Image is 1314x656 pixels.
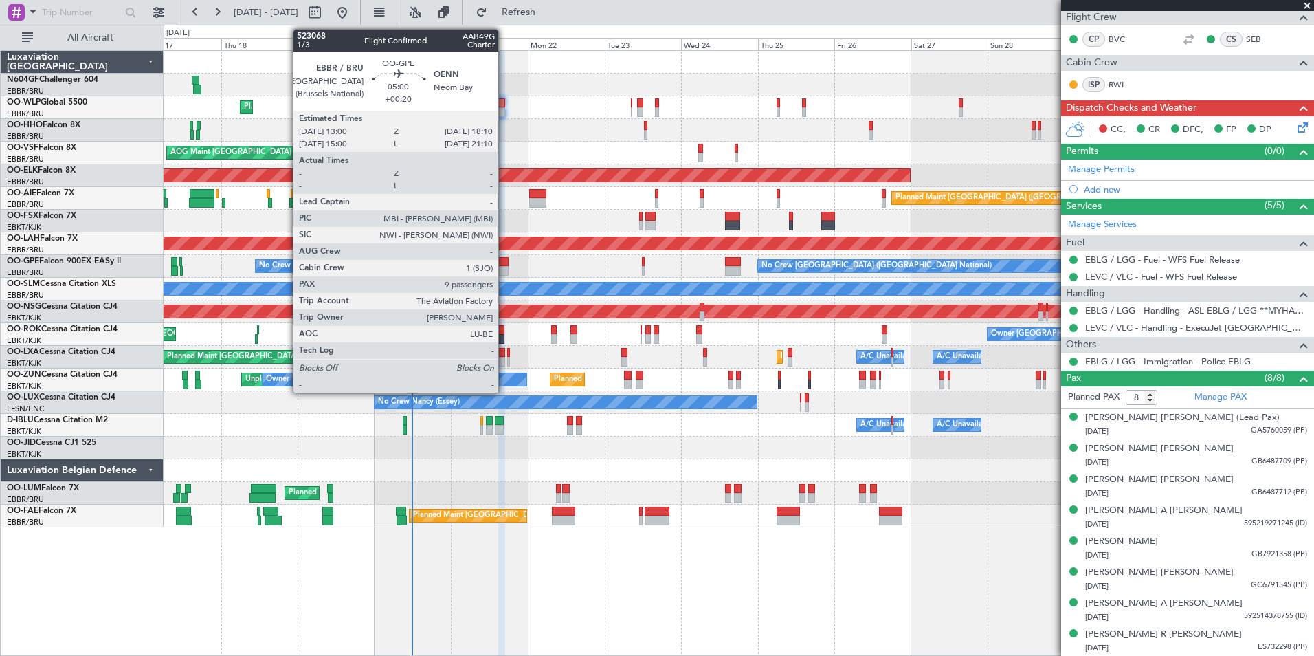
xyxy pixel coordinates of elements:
[234,6,298,19] span: [DATE] - [DATE]
[413,505,662,526] div: Planned Maint [GEOGRAPHIC_DATA] ([GEOGRAPHIC_DATA] National)
[1068,163,1135,177] a: Manage Permits
[7,76,39,84] span: N604GF
[1085,566,1234,580] div: [PERSON_NAME] [PERSON_NAME]
[860,347,1116,367] div: A/C Unavailable [GEOGRAPHIC_DATA] ([GEOGRAPHIC_DATA] National)
[1085,322,1307,334] a: LEVC / VLC - Handling - ExecuJet [GEOGRAPHIC_DATA] LEVC / VLC
[605,38,682,50] div: Tue 23
[7,439,36,447] span: OO-JID
[1066,55,1117,71] span: Cabin Crew
[1085,628,1242,642] div: [PERSON_NAME] R [PERSON_NAME]
[7,507,38,515] span: OO-FAE
[7,507,76,515] a: OO-FAEFalcon 7X
[7,449,41,459] a: EBKT/KJK
[7,290,44,300] a: EBBR/BRU
[1251,549,1307,560] span: GB7921358 (PP)
[1066,371,1081,386] span: Pax
[7,154,44,164] a: EBBR/BRU
[170,142,409,163] div: AOG Maint [GEOGRAPHIC_DATA] ([GEOGRAPHIC_DATA] National)
[7,144,76,152] a: OO-VSFFalcon 8X
[834,38,911,50] div: Fri 26
[7,336,41,346] a: EBKT/KJK
[451,38,528,50] div: Sun 21
[1082,32,1105,47] div: CP
[1085,581,1109,591] span: [DATE]
[1085,597,1243,611] div: [PERSON_NAME] A [PERSON_NAME]
[1226,123,1236,137] span: FP
[15,27,149,49] button: All Aircraft
[7,234,40,243] span: OO-LAH
[266,369,289,390] div: Owner
[1246,33,1277,45] a: SEB
[1066,337,1096,353] span: Others
[1265,144,1284,158] span: (0/0)
[7,98,87,107] a: OO-WLPGlobal 5500
[1148,123,1160,137] span: CR
[7,371,41,379] span: OO-ZUN
[375,38,452,50] div: Sat 20
[469,1,552,23] button: Refresh
[554,369,714,390] div: Planned Maint Kortrijk-[GEOGRAPHIC_DATA]
[1194,391,1247,404] a: Manage PAX
[7,313,41,323] a: EBKT/KJK
[490,8,548,17] span: Refresh
[7,494,44,505] a: EBBR/BRU
[1085,305,1307,316] a: EBLG / LGG - Handling - ASL EBLG / LGG **MYHANDLING**
[911,38,988,50] div: Sat 27
[1082,77,1105,92] div: ISP
[42,2,121,23] input: Trip Number
[1251,580,1307,591] span: GC6791545 (PP)
[298,38,375,50] div: Fri 19
[781,347,941,367] div: Planned Maint Kortrijk-[GEOGRAPHIC_DATA]
[1265,198,1284,212] span: (5/5)
[7,348,39,356] span: OO-LXA
[1109,33,1139,45] a: BVC
[1085,442,1234,456] div: [PERSON_NAME] [PERSON_NAME]
[7,166,38,175] span: OO-ELK
[991,324,1177,345] div: Owner [GEOGRAPHIC_DATA]-[GEOGRAPHIC_DATA]
[7,348,115,356] a: OO-LXACessna Citation CJ4
[1085,457,1109,468] span: [DATE]
[7,358,41,369] a: EBKT/KJK
[1085,411,1280,425] div: [PERSON_NAME] [PERSON_NAME] (Lead Pax)
[1259,123,1271,137] span: DP
[860,415,1116,435] div: A/C Unavailable [GEOGRAPHIC_DATA] ([GEOGRAPHIC_DATA] National)
[7,189,36,197] span: OO-AIE
[7,393,115,402] a: OO-LUXCessna Citation CJ4
[1183,123,1203,137] span: DFC,
[245,369,467,390] div: Unplanned Maint [GEOGRAPHIC_DATA]-[GEOGRAPHIC_DATA]
[7,189,74,197] a: OO-AIEFalcon 7X
[167,347,383,367] div: Planned Maint [GEOGRAPHIC_DATA] ([GEOGRAPHIC_DATA])
[1066,286,1105,302] span: Handling
[1244,518,1307,529] span: 595219271245 (ID)
[1066,144,1098,160] span: Permits
[7,439,96,447] a: OO-JIDCessna CJ1 525
[1068,218,1137,232] a: Manage Services
[1085,612,1109,622] span: [DATE]
[221,38,298,50] div: Thu 18
[7,303,41,311] span: OO-NSG
[1251,456,1307,468] span: GB6487709 (PP)
[7,212,38,220] span: OO-FSX
[1085,488,1109,499] span: [DATE]
[1066,100,1196,116] span: Dispatch Checks and Weather
[7,257,121,265] a: OO-GPEFalcon 900EX EASy II
[144,38,221,50] div: Wed 17
[7,484,79,492] a: OO-LUMFalcon 7X
[1085,504,1243,518] div: [PERSON_NAME] A [PERSON_NAME]
[7,222,41,232] a: EBKT/KJK
[7,109,44,119] a: EBBR/BRU
[7,280,116,288] a: OO-SLMCessna Citation XLS
[937,347,994,367] div: A/C Unavailable
[7,121,43,129] span: OO-HHO
[7,234,78,243] a: OO-LAHFalcon 7X
[7,381,41,391] a: EBKT/KJK
[1251,425,1307,437] span: GA5760059 (PP)
[1244,611,1307,622] span: 592514378755 (ID)
[1251,487,1307,499] span: GB6487712 (PP)
[1085,473,1234,487] div: [PERSON_NAME] [PERSON_NAME]
[7,280,40,288] span: OO-SLM
[7,393,39,402] span: OO-LUX
[1109,78,1139,91] a: RWL
[7,303,118,311] a: OO-NSGCessna Citation CJ4
[1085,550,1109,560] span: [DATE]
